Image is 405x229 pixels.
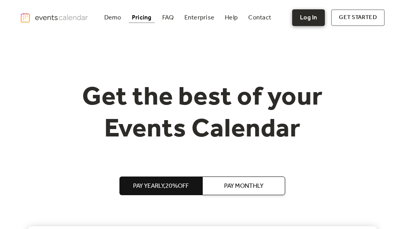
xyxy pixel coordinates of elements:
a: Demo [101,12,124,23]
button: Pay Monthly [203,177,286,195]
div: Demo [104,16,121,20]
div: Contact [248,16,271,20]
div: Pricing [132,16,152,20]
a: Contact [245,12,274,23]
a: get started [331,9,384,26]
h1: Get the best of your Events Calendar [53,82,352,145]
a: home [20,12,89,23]
a: FAQ [159,12,177,23]
button: Pay Yearly,20%off [120,177,203,195]
a: Help [222,12,241,23]
div: Help [225,16,238,20]
a: Enterprise [181,12,217,23]
div: FAQ [162,16,174,20]
a: Log In [292,9,325,26]
span: Pay Monthly [224,182,264,191]
a: Pricing [129,12,155,23]
span: Pay Yearly, 20% off [133,182,189,191]
div: Enterprise [184,16,214,20]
